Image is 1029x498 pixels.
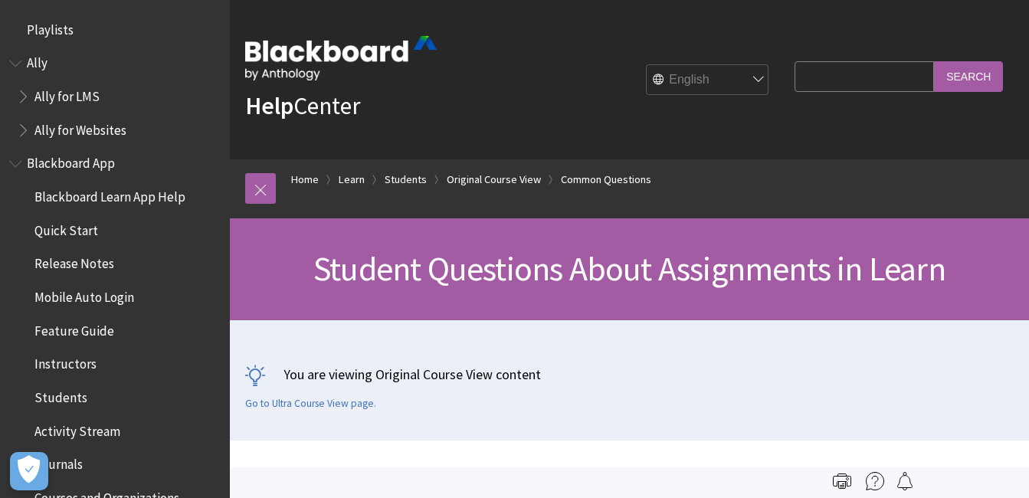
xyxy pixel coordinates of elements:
[291,170,319,189] a: Home
[245,397,376,411] a: Go to Ultra Course View page.
[561,170,651,189] a: Common Questions
[866,472,884,490] img: More help
[27,151,115,172] span: Blackboard App
[896,472,914,490] img: Follow this page
[385,170,427,189] a: Students
[833,472,851,490] img: Print
[9,17,221,43] nav: Book outline for Playlists
[34,452,83,473] span: Journals
[34,318,114,339] span: Feature Guide
[245,365,1014,384] p: You are viewing Original Course View content
[245,90,293,121] strong: Help
[34,418,120,439] span: Activity Stream
[27,17,74,38] span: Playlists
[447,170,541,189] a: Original Course View
[34,84,100,104] span: Ally for LMS
[34,284,134,305] span: Mobile Auto Login
[34,184,185,205] span: Blackboard Learn App Help
[27,51,48,71] span: Ally
[313,247,945,290] span: Student Questions About Assignments in Learn
[245,36,437,80] img: Blackboard by Anthology
[647,65,769,96] select: Site Language Selector
[34,352,97,372] span: Instructors
[245,90,360,121] a: HelpCenter
[34,218,98,238] span: Quick Start
[10,452,48,490] button: Open Preferences
[934,61,1003,91] input: Search
[339,170,365,189] a: Learn
[34,251,114,272] span: Release Notes
[9,51,221,143] nav: Book outline for Anthology Ally Help
[34,117,126,138] span: Ally for Websites
[34,385,87,405] span: Students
